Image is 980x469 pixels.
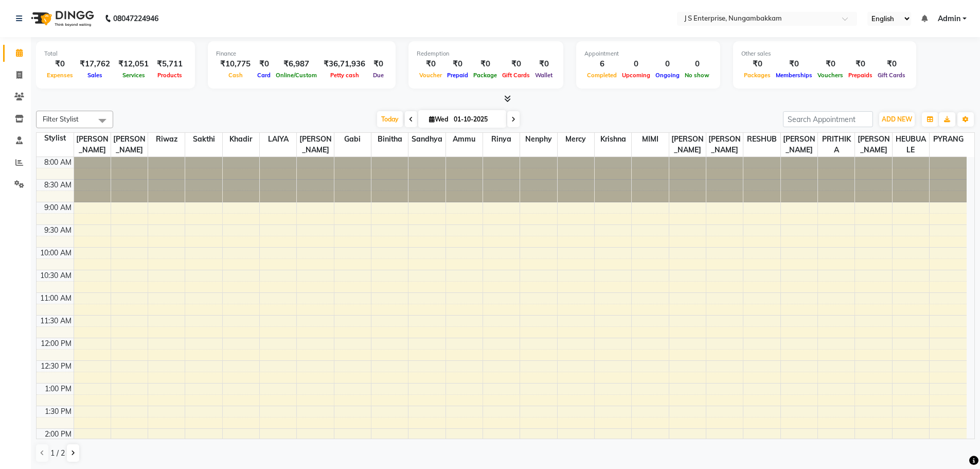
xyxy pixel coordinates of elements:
[682,58,712,70] div: 0
[255,58,273,70] div: ₹0
[120,72,148,79] span: Services
[85,72,105,79] span: Sales
[773,72,815,79] span: Memberships
[815,58,846,70] div: ₹0
[371,133,408,146] span: binitha
[50,448,65,459] span: 1 / 2
[43,429,74,440] div: 2:00 PM
[444,72,471,79] span: Prepaid
[223,133,259,146] span: khadir
[653,72,682,79] span: Ongoing
[297,133,333,157] span: [PERSON_NAME]
[42,202,74,213] div: 9:00 AM
[879,112,915,127] button: ADD NEW
[451,112,502,127] input: 2025-10-01
[26,4,97,33] img: logo
[875,58,908,70] div: ₹0
[260,133,296,146] span: LAIYA
[682,72,712,79] span: No show
[44,72,76,79] span: Expenses
[500,58,532,70] div: ₹0
[558,133,594,146] span: mercy
[377,111,403,127] span: Today
[783,111,873,127] input: Search Appointment
[893,133,929,157] span: HEUBUALE
[153,58,187,70] div: ₹5,711
[500,72,532,79] span: Gift Cards
[532,72,555,79] span: Wallet
[273,58,319,70] div: ₹6,987
[38,293,74,304] div: 11:00 AM
[741,72,773,79] span: Packages
[743,133,780,146] span: RESHUB
[882,115,912,123] span: ADD NEW
[669,133,706,157] span: [PERSON_NAME]
[226,72,245,79] span: Cash
[74,133,111,157] span: [PERSON_NAME]
[408,133,445,146] span: sandhya
[619,58,653,70] div: 0
[155,72,185,79] span: Products
[42,180,74,190] div: 8:30 AM
[741,49,908,58] div: Other sales
[255,72,273,79] span: Card
[875,72,908,79] span: Gift Cards
[43,406,74,417] div: 1:30 PM
[38,248,74,258] div: 10:00 AM
[632,133,668,146] span: MIMI
[334,133,371,146] span: gabi
[39,338,74,349] div: 12:00 PM
[741,58,773,70] div: ₹0
[111,133,148,157] span: [PERSON_NAME]
[471,72,500,79] span: Package
[595,133,631,146] span: krishna
[706,133,743,157] span: [PERSON_NAME]
[532,58,555,70] div: ₹0
[76,58,114,70] div: ₹17,762
[846,58,875,70] div: ₹0
[520,133,557,146] span: nenphy
[417,72,444,79] span: Voucher
[37,133,74,144] div: Stylist
[42,157,74,168] div: 8:00 AM
[773,58,815,70] div: ₹0
[216,49,387,58] div: Finance
[417,58,444,70] div: ₹0
[938,13,960,24] span: Admin
[43,115,79,123] span: Filter Stylist
[38,316,74,326] div: 11:30 AM
[444,58,471,70] div: ₹0
[370,72,386,79] span: Due
[417,49,555,58] div: Redemption
[38,270,74,281] div: 10:30 AM
[818,133,854,157] span: PRITHIKA
[113,4,158,33] b: 08047224946
[426,115,451,123] span: Wed
[846,72,875,79] span: Prepaids
[43,384,74,394] div: 1:00 PM
[815,72,846,79] span: Vouchers
[216,58,255,70] div: ₹10,775
[584,58,619,70] div: 6
[42,225,74,236] div: 9:30 AM
[653,58,682,70] div: 0
[185,133,222,146] span: sakthi
[328,72,362,79] span: Petty cash
[483,133,520,146] span: rinya
[584,72,619,79] span: Completed
[781,133,817,157] span: [PERSON_NAME]
[44,49,187,58] div: Total
[930,133,967,146] span: PYRANG
[44,58,76,70] div: ₹0
[855,133,892,157] span: [PERSON_NAME]
[39,361,74,372] div: 12:30 PM
[273,72,319,79] span: Online/Custom
[471,58,500,70] div: ₹0
[446,133,483,146] span: ammu
[148,133,185,146] span: riwaz
[319,58,369,70] div: ₹36,71,936
[619,72,653,79] span: Upcoming
[114,58,153,70] div: ₹12,051
[584,49,712,58] div: Appointment
[369,58,387,70] div: ₹0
